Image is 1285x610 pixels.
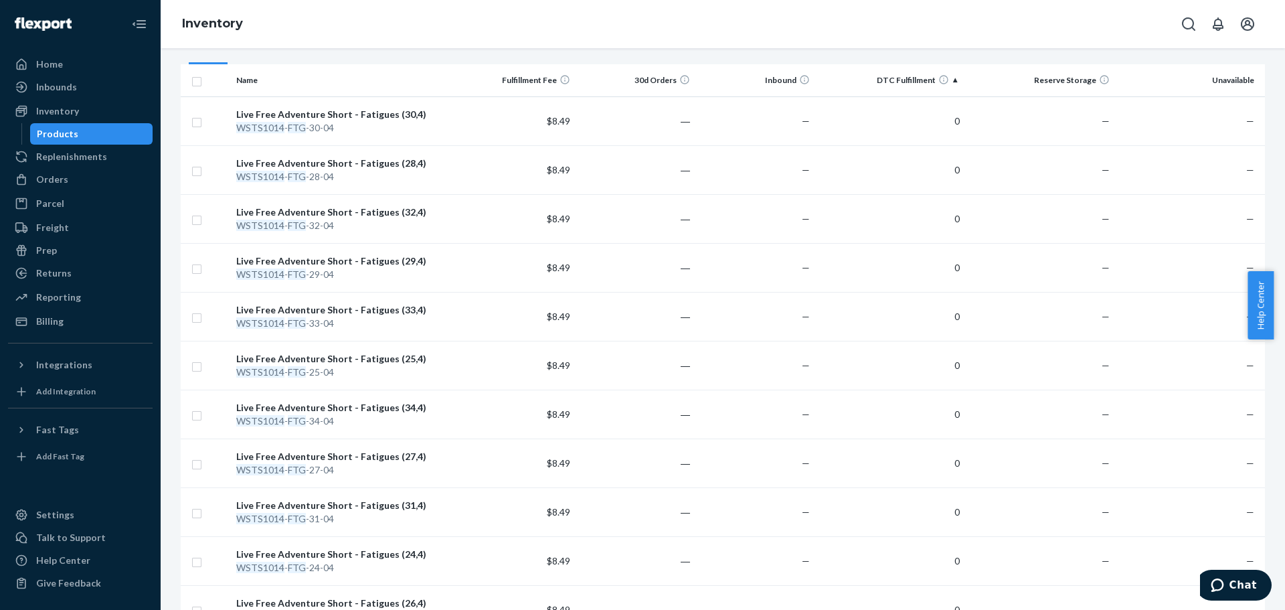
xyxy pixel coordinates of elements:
span: — [802,213,810,224]
div: Integrations [36,358,92,372]
th: Inbound [695,64,815,96]
td: 0 [815,96,965,145]
button: Talk to Support [8,527,153,548]
span: — [802,311,810,322]
button: Close Navigation [126,11,153,37]
em: WSTS1014 [236,562,284,573]
span: — [1246,506,1254,518]
img: Flexport logo [15,17,72,31]
div: Returns [36,266,72,280]
ol: breadcrumbs [171,5,254,44]
a: Home [8,54,153,75]
div: - -24-04 [236,561,450,575]
span: — [1246,311,1254,322]
span: $8.49 [547,360,570,371]
div: Inbounds [36,80,77,94]
span: — [802,457,810,469]
span: Help Center [1248,271,1274,339]
div: Products [37,127,78,141]
em: WSTS1014 [236,464,284,475]
td: ― [576,390,695,439]
em: WSTS1014 [236,513,284,524]
em: WSTS1014 [236,415,284,427]
span: — [1102,360,1110,371]
a: Returns [8,262,153,284]
div: Talk to Support [36,531,106,544]
iframe: Opens a widget where you can chat to one of our agents [1200,570,1272,603]
td: 0 [815,487,965,536]
span: $8.49 [547,457,570,469]
span: — [1102,506,1110,518]
div: Add Fast Tag [36,451,84,462]
em: WSTS1014 [236,171,284,182]
em: FTG [288,220,306,231]
div: Help Center [36,554,90,567]
td: ― [576,536,695,585]
td: 0 [815,243,965,292]
div: Parcel [36,197,64,210]
span: — [1246,457,1254,469]
div: Live Free Adventure Short - Fatigues (31,4) [236,499,450,512]
div: - -28-04 [236,170,450,183]
span: $8.49 [547,262,570,273]
a: Orders [8,169,153,190]
a: Add Fast Tag [8,446,153,467]
em: FTG [288,513,306,524]
span: — [1246,115,1254,127]
span: $8.49 [547,555,570,566]
button: Integrations [8,354,153,376]
span: — [1102,555,1110,566]
span: — [1102,164,1110,175]
td: 0 [815,390,965,439]
th: 30d Orders [576,64,695,96]
div: Home [36,58,63,71]
td: 0 [815,145,965,194]
div: Replenishments [36,150,107,163]
span: — [802,506,810,518]
span: — [802,262,810,273]
div: Prep [36,244,57,257]
div: Live Free Adventure Short - Fatigues (28,4) [236,157,450,170]
div: Live Free Adventure Short - Fatigues (34,4) [236,401,450,414]
span: $8.49 [547,506,570,518]
div: - -30-04 [236,121,450,135]
span: — [1102,408,1110,420]
span: — [802,360,810,371]
span: — [1246,213,1254,224]
a: Inventory [182,16,243,31]
div: Freight [36,221,69,234]
td: 0 [815,292,965,341]
button: Give Feedback [8,573,153,594]
span: $8.49 [547,311,570,322]
div: Live Free Adventure Short - Fatigues (33,4) [236,303,450,317]
span: — [1102,262,1110,273]
em: FTG [288,317,306,329]
div: Reporting [36,291,81,304]
span: — [1246,164,1254,175]
td: ― [576,194,695,243]
th: Unavailable [1115,64,1265,96]
td: ― [576,341,695,390]
a: Parcel [8,193,153,214]
div: Settings [36,508,74,522]
span: — [1102,457,1110,469]
td: 0 [815,439,965,487]
span: — [802,555,810,566]
a: Inbounds [8,76,153,98]
div: Live Free Adventure Short - Fatigues (30,4) [236,108,450,121]
div: Billing [36,315,64,328]
em: WSTS1014 [236,317,284,329]
em: FTG [288,269,306,280]
em: WSTS1014 [236,366,284,378]
button: Fast Tags [8,419,153,441]
a: Help Center [8,550,153,571]
a: Settings [8,504,153,526]
td: 0 [815,341,965,390]
th: Name [231,64,456,96]
a: Add Integration [8,381,153,402]
div: - -32-04 [236,219,450,232]
th: Fulfillment Fee [456,64,576,96]
div: Add Integration [36,386,96,397]
th: DTC Fulfillment [815,64,965,96]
